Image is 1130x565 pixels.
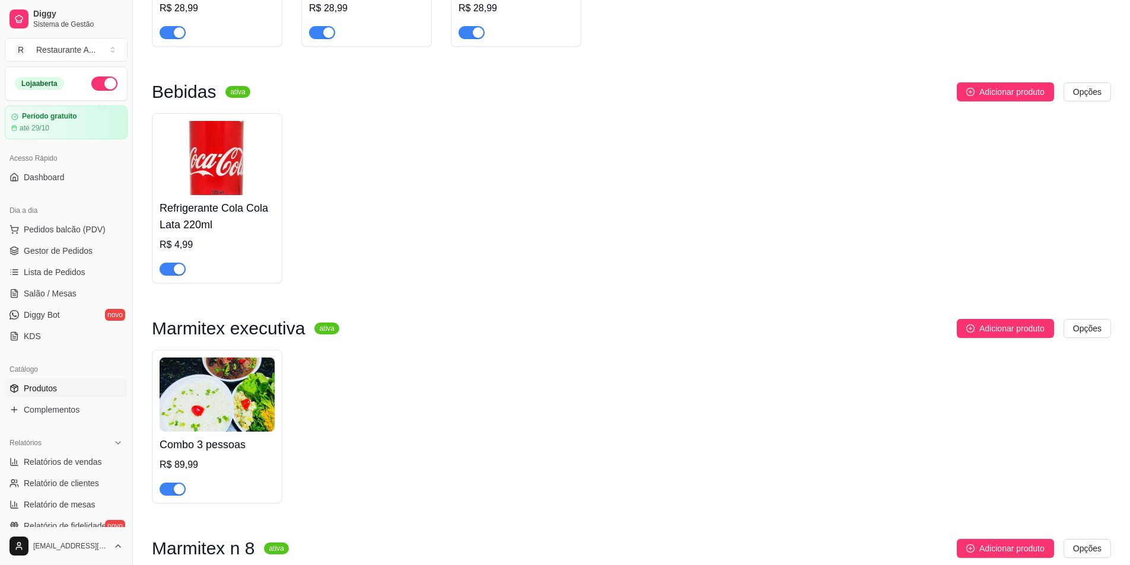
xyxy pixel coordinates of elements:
button: Adicionar produto [957,539,1054,558]
div: Catálogo [5,360,128,379]
a: Dashboard [5,168,128,187]
span: Dashboard [24,171,65,183]
span: Opções [1073,85,1102,98]
button: Adicionar produto [957,319,1054,338]
button: Opções [1064,539,1111,558]
h3: Marmitex n 8 [152,541,254,556]
div: Acesso Rápido [5,149,128,168]
span: Adicionar produto [979,542,1045,555]
button: Select a team [5,38,128,62]
button: Pedidos balcão (PDV) [5,220,128,239]
span: Salão / Mesas [24,288,77,299]
button: Adicionar produto [957,82,1054,101]
a: Produtos [5,379,128,398]
div: R$ 28,99 [309,1,424,15]
sup: ativa [314,323,339,334]
div: Dia a dia [5,201,128,220]
span: Opções [1073,542,1102,555]
a: Diggy Botnovo [5,305,128,324]
h3: Bebidas [152,85,216,99]
div: Restaurante A ... [36,44,96,56]
a: Período gratuitoaté 29/10 [5,106,128,139]
span: Relatório de mesas [24,499,96,510]
button: [EMAIL_ADDRESS][DOMAIN_NAME] [5,532,128,560]
span: Pedidos balcão (PDV) [24,224,106,235]
span: Relatório de clientes [24,477,99,489]
button: Alterar Status [91,76,117,91]
span: plus-circle [966,324,975,333]
span: Produtos [24,382,57,394]
span: Opções [1073,322,1102,335]
img: product-image [160,121,275,195]
h4: Refrigerante Cola Cola Lata 220ml [160,200,275,233]
a: Relatório de fidelidadenovo [5,516,128,535]
article: Período gratuito [22,112,77,121]
h3: Marmitex executiva [152,321,305,336]
a: KDS [5,327,128,346]
span: R [15,44,27,56]
a: Complementos [5,400,128,419]
article: até 29/10 [20,123,49,133]
span: [EMAIL_ADDRESS][DOMAIN_NAME] [33,541,109,551]
div: R$ 89,99 [160,458,275,472]
a: Salão / Mesas [5,284,128,303]
h4: Combo 3 pessoas [160,436,275,453]
span: Relatórios [9,438,42,448]
div: R$ 4,99 [160,238,275,252]
span: Complementos [24,404,79,416]
sup: ativa [264,542,288,554]
a: Lista de Pedidos [5,263,128,282]
div: R$ 28,99 [459,1,574,15]
a: Relatório de clientes [5,474,128,493]
span: Adicionar produto [979,85,1045,98]
div: Loja aberta [15,77,64,90]
span: Sistema de Gestão [33,20,123,29]
sup: ativa [225,86,250,98]
span: Gestor de Pedidos [24,245,93,257]
span: Relatório de fidelidade [24,520,106,532]
span: Diggy Bot [24,309,60,321]
span: plus-circle [966,544,975,553]
div: R$ 28,99 [160,1,275,15]
span: Relatórios de vendas [24,456,102,468]
img: product-image [160,357,275,432]
a: Relatório de mesas [5,495,128,514]
span: KDS [24,330,41,342]
a: Gestor de Pedidos [5,241,128,260]
a: Relatórios de vendas [5,452,128,471]
button: Opções [1064,319,1111,338]
span: Lista de Pedidos [24,266,85,278]
button: Opções [1064,82,1111,101]
span: Diggy [33,9,123,20]
a: DiggySistema de Gestão [5,5,128,33]
span: plus-circle [966,88,975,96]
span: Adicionar produto [979,322,1045,335]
